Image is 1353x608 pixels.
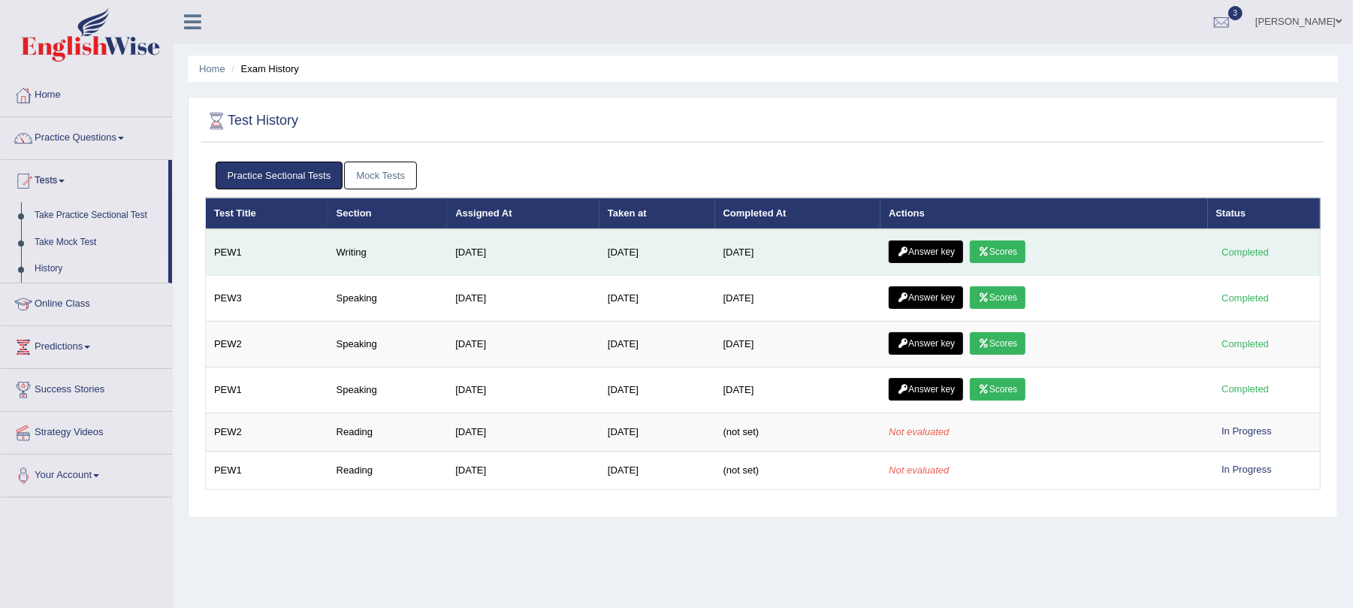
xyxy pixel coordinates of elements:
td: [DATE] [599,229,715,276]
span: 3 [1228,6,1243,20]
td: Speaking [328,276,448,322]
td: PEW1 [206,452,328,490]
a: Tests [1,160,168,198]
div: Completed [1216,244,1275,260]
a: Take Mock Test [28,229,168,256]
th: Assigned At [447,198,599,229]
a: History [28,256,168,283]
td: [DATE] [599,452,715,490]
em: Not evaluated [889,426,949,437]
a: Answer key [889,332,963,355]
td: Writing [328,229,448,276]
td: Speaking [328,322,448,368]
td: PEW2 [206,413,328,452]
a: Home [1,74,172,112]
span: (not set) [723,464,760,476]
td: [DATE] [715,322,881,368]
th: Completed At [715,198,881,229]
td: Reading [328,452,448,490]
td: PEW1 [206,229,328,276]
a: Answer key [889,286,963,309]
a: Answer key [889,240,963,263]
td: PEW2 [206,322,328,368]
td: [DATE] [447,229,599,276]
a: Take Practice Sectional Test [28,202,168,229]
a: Scores [970,332,1025,355]
a: Online Class [1,283,172,321]
em: Not evaluated [889,464,949,476]
td: [DATE] [715,276,881,322]
td: [DATE] [599,413,715,452]
a: Practice Questions [1,117,172,155]
th: Actions [880,198,1207,229]
li: Exam History [228,62,299,76]
td: Reading [328,413,448,452]
td: [DATE] [447,452,599,490]
a: Answer key [889,378,963,401]
span: (not set) [723,426,760,437]
td: [DATE] [447,413,599,452]
div: Completed [1216,382,1275,398]
td: [DATE] [447,368,599,413]
a: Strategy Videos [1,412,172,449]
th: Taken at [599,198,715,229]
a: Success Stories [1,369,172,407]
td: [DATE] [447,322,599,368]
td: [DATE] [599,276,715,322]
td: Speaking [328,368,448,413]
a: Home [199,63,225,74]
h2: Test History [205,110,298,132]
th: Section [328,198,448,229]
a: Scores [970,240,1025,263]
div: Completed [1216,336,1275,352]
th: Status [1208,198,1321,229]
th: Test Title [206,198,328,229]
a: Scores [970,286,1025,309]
td: [DATE] [447,276,599,322]
td: PEW3 [206,276,328,322]
td: PEW1 [206,368,328,413]
td: [DATE] [715,229,881,276]
td: [DATE] [715,368,881,413]
a: Your Account [1,455,172,492]
div: In Progress [1216,462,1278,478]
a: Predictions [1,326,172,364]
div: Completed [1216,290,1275,306]
a: Practice Sectional Tests [216,162,343,189]
a: Mock Tests [344,162,417,189]
a: Scores [970,378,1025,401]
td: [DATE] [599,368,715,413]
div: In Progress [1216,424,1278,440]
td: [DATE] [599,322,715,368]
